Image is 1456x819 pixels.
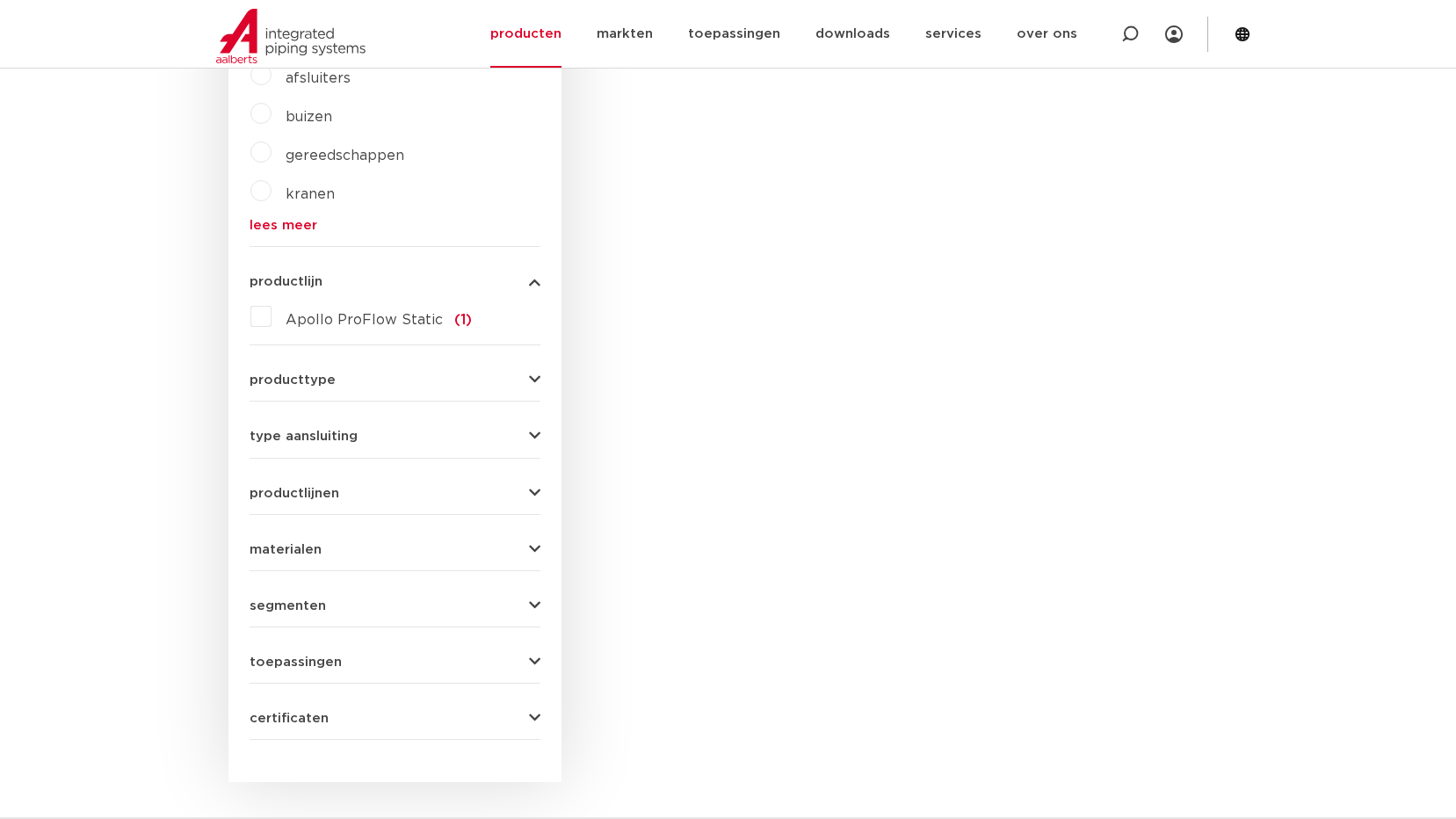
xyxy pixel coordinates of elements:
[250,656,540,669] button: toepassingen
[250,219,540,232] a: lees meer
[286,187,335,201] a: kranen
[250,487,339,500] span: productlijnen
[250,543,322,556] span: materialen
[286,110,332,124] a: buizen
[250,599,326,612] span: segmenten
[250,275,540,288] button: productlijn
[250,712,329,725] span: certificaten
[250,373,336,387] span: producttype
[250,430,358,443] span: type aansluiting
[250,430,540,443] button: type aansluiting
[454,313,472,327] span: (1)
[286,71,351,85] a: afsluiters
[286,313,443,327] span: Apollo ProFlow Static
[250,712,540,725] button: certificaten
[250,275,322,288] span: productlijn
[250,599,540,612] button: segmenten
[286,149,404,163] a: gereedschappen
[1165,15,1183,54] div: my IPS
[250,373,540,387] button: producttype
[250,656,342,669] span: toepassingen
[250,487,540,500] button: productlijnen
[250,543,540,556] button: materialen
